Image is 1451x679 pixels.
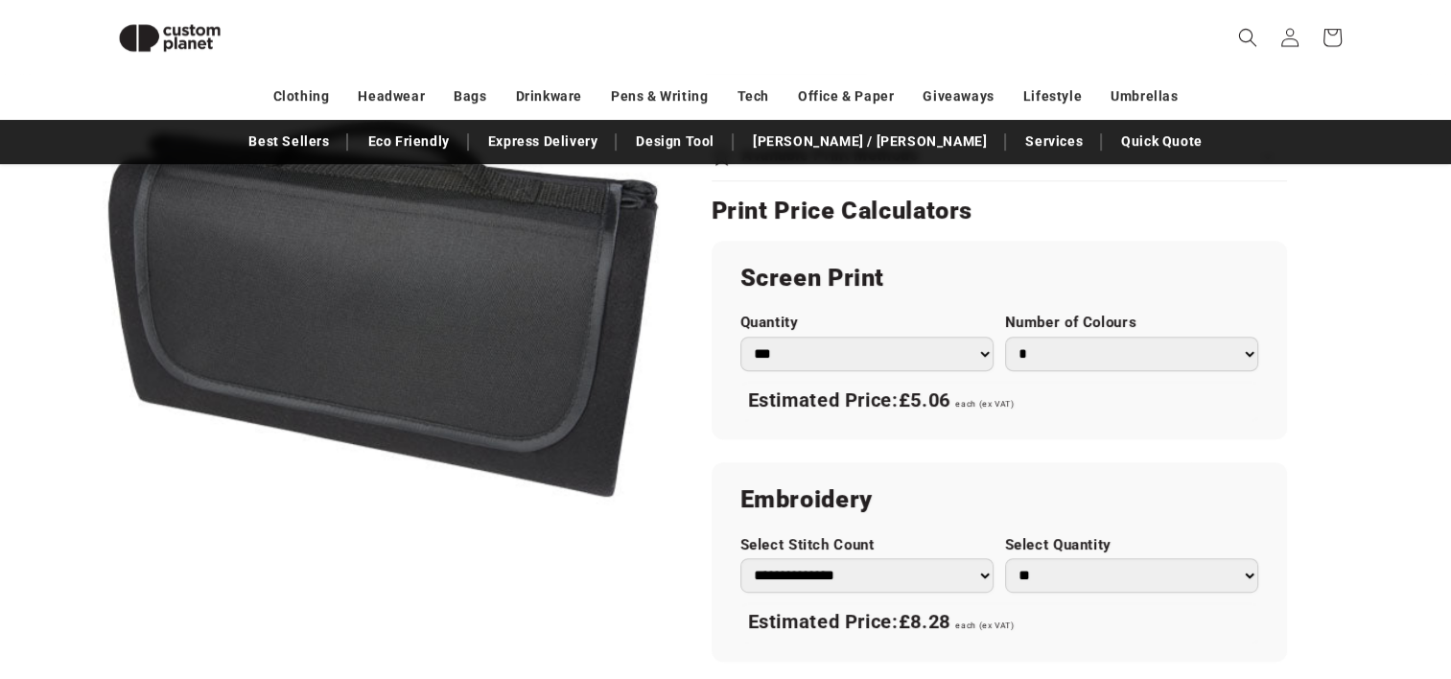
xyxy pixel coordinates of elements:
iframe: Chat Widget [1131,472,1451,679]
a: Lifestyle [1023,80,1082,113]
h2: Screen Print [740,263,1258,293]
span: £5.06 [899,388,950,411]
label: Number of Colours [1005,314,1258,332]
a: Best Sellers [239,125,339,158]
a: Services [1016,125,1092,158]
a: Tech [737,80,768,113]
a: Headwear [358,80,425,113]
span: each (ex VAT) [955,399,1014,409]
a: Express Delivery [479,125,608,158]
a: Giveaways [923,80,994,113]
label: Select Stitch Count [740,536,994,554]
img: Custom Planet [103,8,237,68]
a: Design Tool [626,125,724,158]
summary: Search [1227,16,1269,59]
a: Umbrellas [1111,80,1178,113]
a: Bags [454,80,486,113]
label: Select Quantity [1005,536,1258,554]
a: Pens & Writing [611,80,708,113]
a: [PERSON_NAME] / [PERSON_NAME] [743,125,996,158]
h2: Print Price Calculators [712,196,1287,226]
span: each (ex VAT) [955,620,1014,630]
div: Estimated Price: [740,381,1258,421]
div: Estimated Price: [740,602,1258,643]
a: Eco Friendly [358,125,458,158]
span: £8.28 [899,610,950,633]
a: Clothing [273,80,330,113]
a: Drinkware [516,80,582,113]
media-gallery: Gallery Viewer [103,29,664,590]
a: Office & Paper [798,80,894,113]
h2: Embroidery [740,484,1258,515]
label: Quantity [740,314,994,332]
a: Quick Quote [1112,125,1212,158]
